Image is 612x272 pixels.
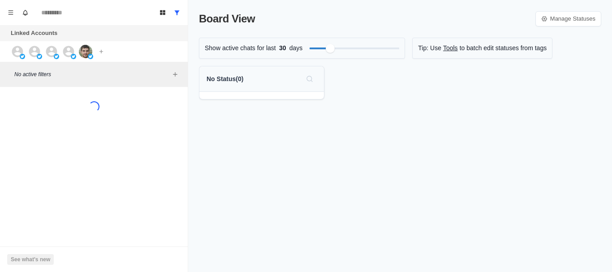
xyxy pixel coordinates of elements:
[11,29,57,38] p: Linked Accounts
[207,74,243,84] p: No Status ( 0 )
[155,5,170,20] button: Board View
[326,44,335,53] div: Filter by activity days
[54,54,59,59] img: picture
[37,54,42,59] img: picture
[443,43,458,53] a: Tools
[88,54,93,59] img: picture
[170,5,184,20] button: Show all conversations
[7,254,54,265] button: See what's new
[18,5,32,20] button: Notifications
[79,45,92,58] img: picture
[170,69,181,80] button: Add filters
[20,54,25,59] img: picture
[302,72,317,86] button: Search
[289,43,303,53] p: days
[205,43,276,53] p: Show active chats for last
[418,43,441,53] p: Tip: Use
[199,11,255,27] p: Board View
[96,46,107,57] button: Add account
[460,43,547,53] p: to batch edit statuses from tags
[535,11,601,26] a: Manage Statuses
[276,43,289,53] span: 30
[4,5,18,20] button: Menu
[14,70,170,78] p: No active filters
[71,54,76,59] img: picture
